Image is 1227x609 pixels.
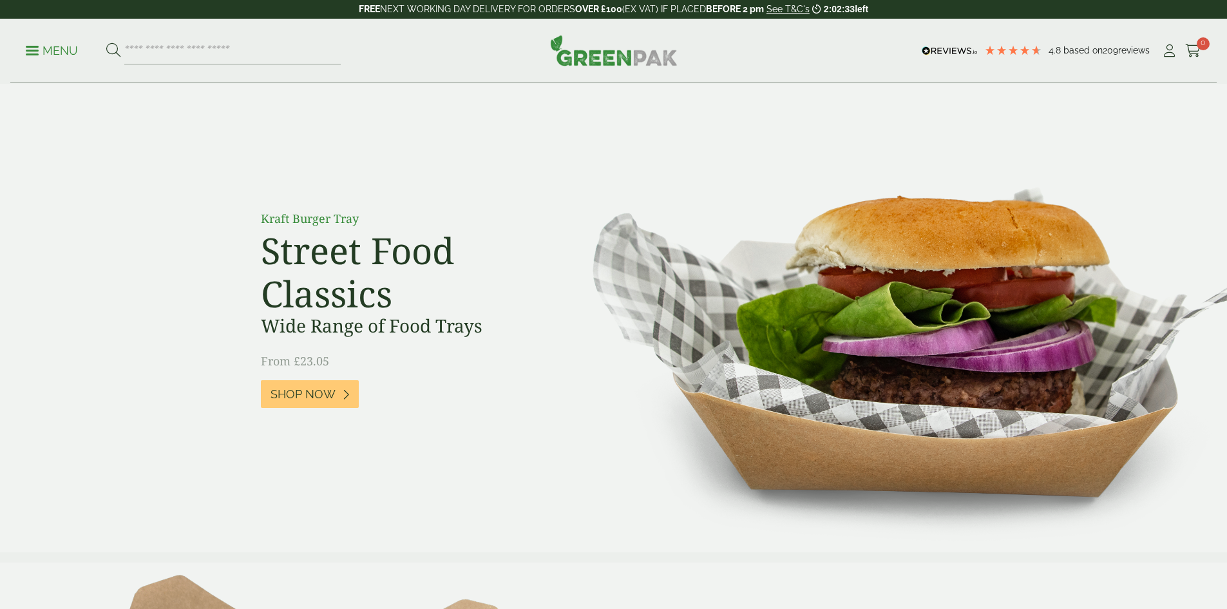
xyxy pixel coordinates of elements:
h3: Wide Range of Food Trays [261,315,551,337]
p: Kraft Burger Tray [261,210,551,227]
i: Cart [1185,44,1201,57]
h2: Street Food Classics [261,229,551,315]
span: Shop Now [271,387,336,401]
span: 2:02:33 [824,4,855,14]
span: reviews [1118,45,1150,55]
strong: FREE [359,4,380,14]
img: REVIEWS.io [922,46,978,55]
a: Shop Now [261,380,359,408]
span: left [855,4,868,14]
a: See T&C's [766,4,810,14]
div: 4.78 Stars [984,44,1042,56]
span: Based on [1063,45,1103,55]
strong: BEFORE 2 pm [706,4,764,14]
span: From £23.05 [261,353,329,369]
img: Street Food Classics [552,84,1227,552]
a: Menu [26,43,78,56]
p: Menu [26,43,78,59]
strong: OVER £100 [575,4,622,14]
span: 0 [1197,37,1210,50]
span: 4.8 [1049,45,1063,55]
img: GreenPak Supplies [550,35,678,66]
span: 209 [1103,45,1118,55]
i: My Account [1161,44,1177,57]
a: 0 [1185,41,1201,61]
